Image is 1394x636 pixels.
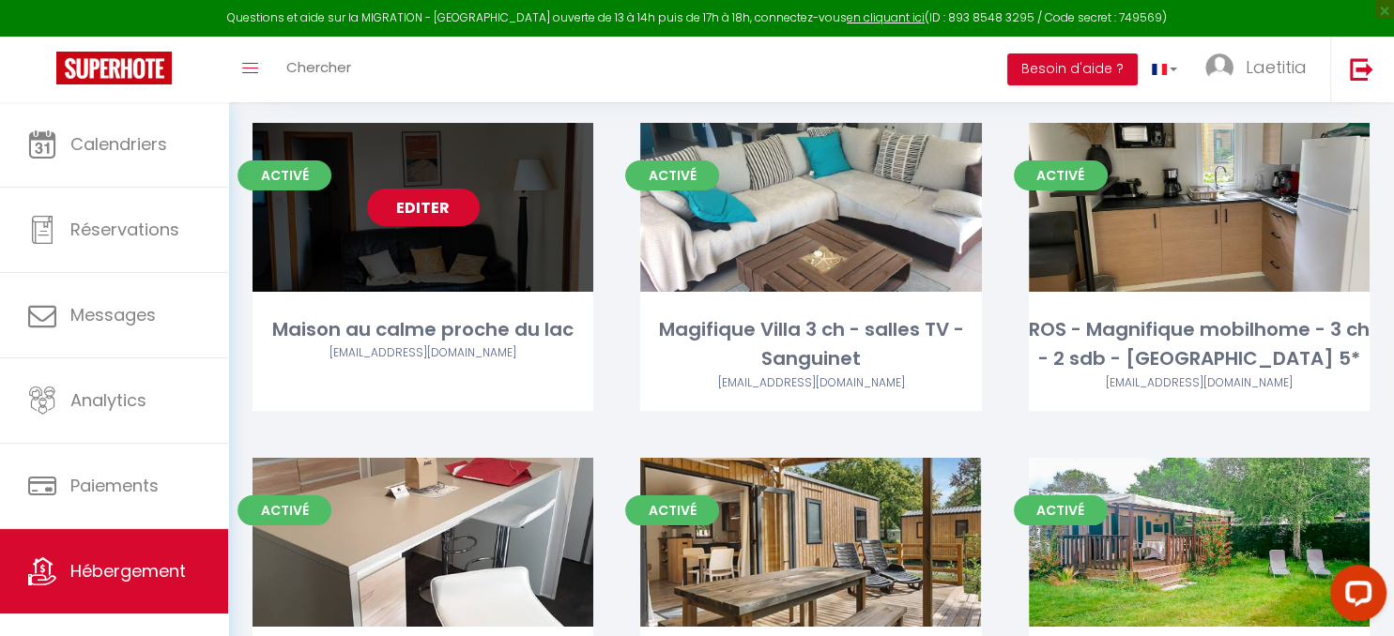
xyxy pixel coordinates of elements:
[755,523,867,561] a: Editer
[70,132,167,156] span: Calendriers
[1029,374,1370,392] div: Airbnb
[847,9,925,25] a: en cliquant ici
[70,388,146,412] span: Analytics
[1014,160,1108,190] span: Activé
[1205,53,1233,82] img: ...
[625,495,719,525] span: Activé
[272,37,365,102] a: Chercher
[56,52,172,84] img: Super Booking
[1191,37,1330,102] a: ... Laetitia
[70,218,179,241] span: Réservations
[70,303,156,326] span: Messages
[286,57,351,77] span: Chercher
[367,189,480,226] a: Editer
[237,495,331,525] span: Activé
[70,474,159,497] span: Paiements
[640,315,981,374] div: Magifique Villa 3 ch - salles TV - Sanguinet
[253,315,593,344] div: Maison au calme proche du lac
[1142,523,1255,561] a: Editer
[237,160,331,190] span: Activé
[1007,53,1138,85] button: Besoin d'aide ?
[640,374,981,392] div: Airbnb
[755,189,867,226] a: Editer
[1350,57,1373,81] img: logout
[70,559,186,583] span: Hébergement
[253,344,593,362] div: Airbnb
[1246,55,1307,79] span: Laetitia
[625,160,719,190] span: Activé
[1029,315,1370,374] div: ROS - Magnifique mobilhome - 3 ch - 2 sdb - [GEOGRAPHIC_DATA] 5*
[1142,189,1255,226] a: Editer
[1315,557,1394,636] iframe: LiveChat chat widget
[1014,495,1108,525] span: Activé
[367,523,480,561] a: Editer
